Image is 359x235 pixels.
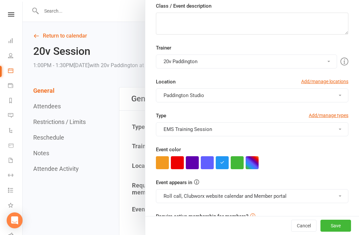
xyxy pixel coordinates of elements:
[301,78,348,85] a: Add/manage locations
[8,198,23,213] a: What's New
[156,2,211,10] label: Class / Event description
[156,78,176,86] label: Location
[291,220,316,232] button: Cancel
[156,122,348,136] button: EMS Training Session
[156,178,192,186] label: Event appears in
[8,49,23,64] a: People
[8,64,23,79] a: Calendar
[8,94,23,109] a: Reports
[309,112,348,119] a: Add/manage types
[156,213,248,219] label: Require active membership for members?
[8,34,23,49] a: Dashboard
[156,189,348,203] button: Roll call, Clubworx website calendar and Member portal
[156,44,171,52] label: Trainer
[156,88,348,102] button: Paddington Studio
[156,146,181,154] label: Event color
[156,55,337,68] button: 20v Paddington
[156,112,166,120] label: Type
[8,79,23,94] a: Payments
[164,92,204,98] span: Paddington Studio
[320,220,351,232] button: Save
[7,212,23,228] div: Open Intercom Messenger
[8,139,23,154] a: Product Sales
